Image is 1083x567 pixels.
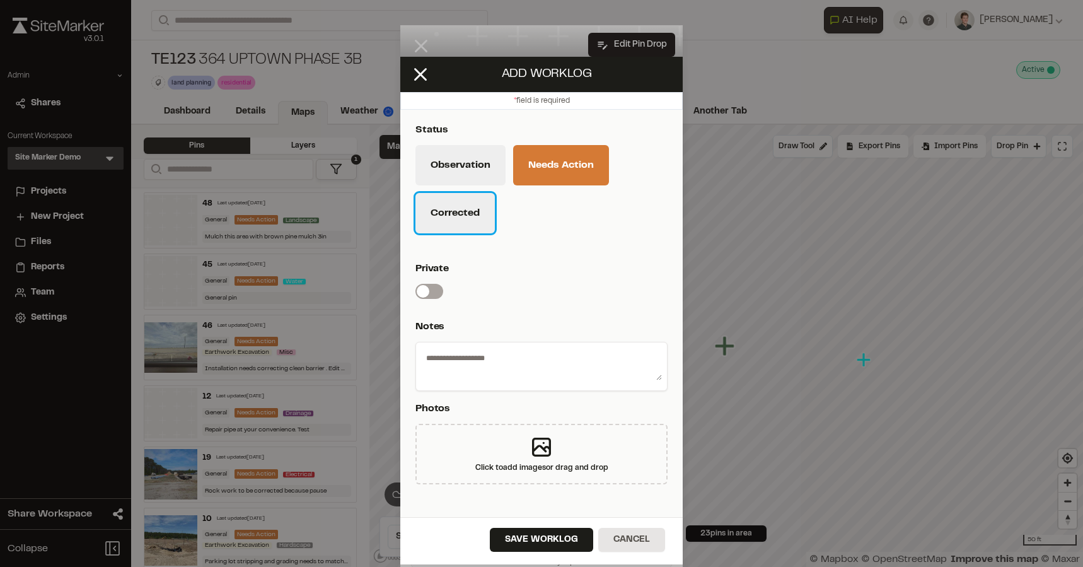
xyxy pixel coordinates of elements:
[513,145,609,185] button: Needs Action
[415,401,663,416] p: Photos
[415,424,668,484] div: Click toadd imagesor drag and drop
[598,528,665,552] button: Cancel
[415,261,663,276] p: Private
[415,145,506,185] button: Observation
[415,319,663,334] p: Notes
[415,193,495,233] button: Corrected
[490,528,593,552] button: Save Worklog
[415,122,663,137] p: Status
[475,462,608,474] div: Click to add images or drag and drop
